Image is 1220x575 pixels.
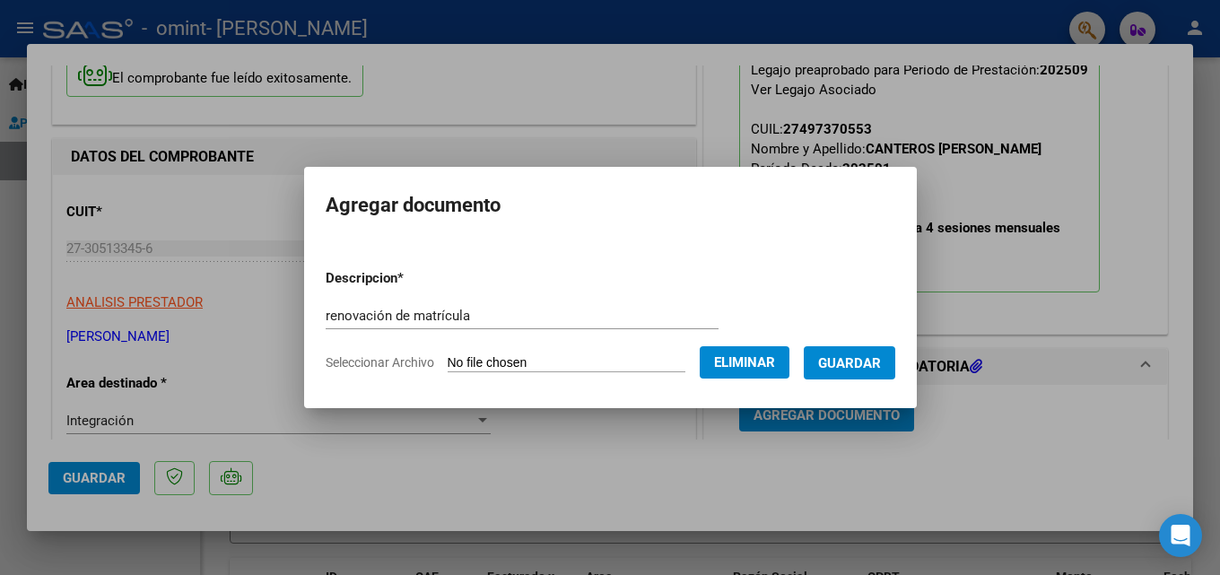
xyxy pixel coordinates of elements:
span: Eliminar [714,354,775,370]
button: Guardar [804,346,895,379]
button: Eliminar [700,346,789,379]
span: Seleccionar Archivo [326,355,434,370]
p: Descripcion [326,268,497,289]
span: Guardar [818,355,881,371]
h2: Agregar documento [326,188,895,222]
div: Open Intercom Messenger [1159,514,1202,557]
